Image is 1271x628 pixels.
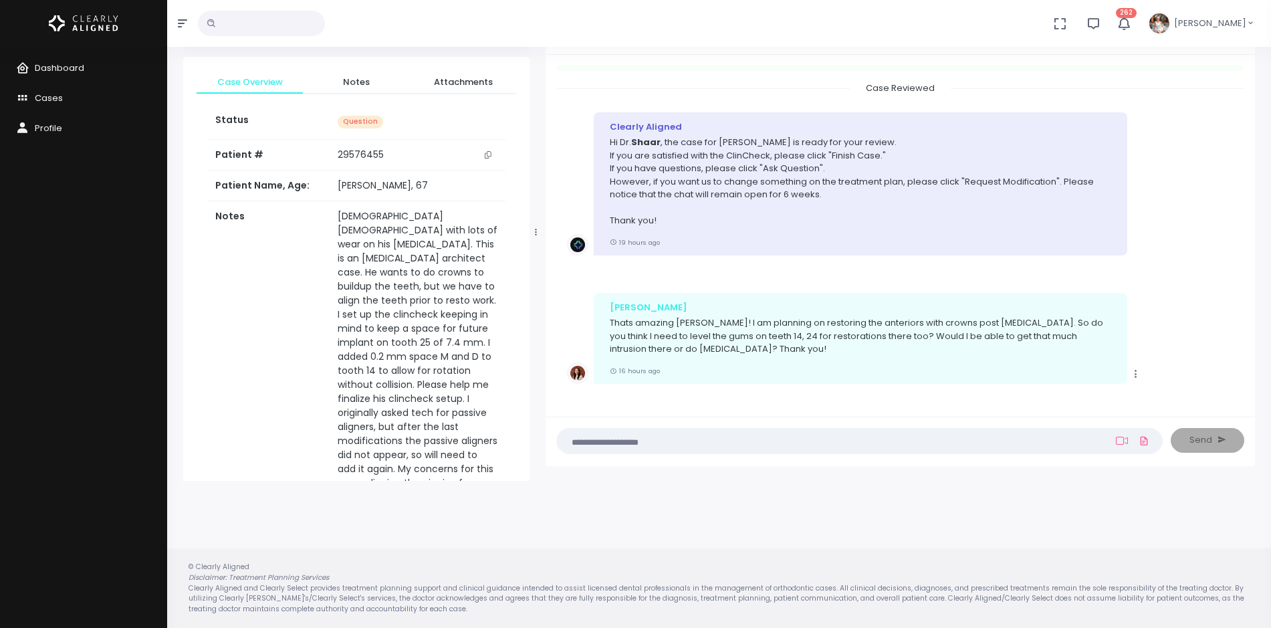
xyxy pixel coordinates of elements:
[610,316,1111,356] p: Thats amazing [PERSON_NAME]! I am planning on restoring the anteriors with crowns post [MEDICAL_D...
[1116,8,1137,18] span: 262
[610,238,660,247] small: 19 hours ago
[35,122,62,134] span: Profile
[49,9,118,37] img: Logo Horizontal
[1174,17,1246,30] span: [PERSON_NAME]
[175,562,1263,614] div: © Clearly Aligned Clearly Aligned and Clearly Select provides treatment planning support and clin...
[631,136,661,148] b: Shaar
[189,572,329,583] em: Disclaimer: Treatment Planning Services
[421,76,505,89] span: Attachments
[610,301,1111,314] div: [PERSON_NAME]
[1113,435,1131,446] a: Add Loom Video
[35,62,84,74] span: Dashboard
[330,171,506,201] td: [PERSON_NAME], 67
[610,136,1111,227] p: Hi Dr. , the case for [PERSON_NAME] is ready for your review. If you are satisfied with the ClinC...
[207,139,330,171] th: Patient #
[610,120,1111,134] div: Clearly Aligned
[207,105,330,139] th: Status
[338,116,383,128] span: Question
[1147,11,1171,35] img: Header Avatar
[850,78,951,98] span: Case Reviewed
[207,76,292,89] span: Case Overview
[1136,429,1152,453] a: Add Files
[610,367,660,375] small: 16 hours ago
[314,76,398,89] span: Notes
[330,140,506,171] td: 29576455
[35,92,63,104] span: Cases
[207,171,330,201] th: Patient Name, Age:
